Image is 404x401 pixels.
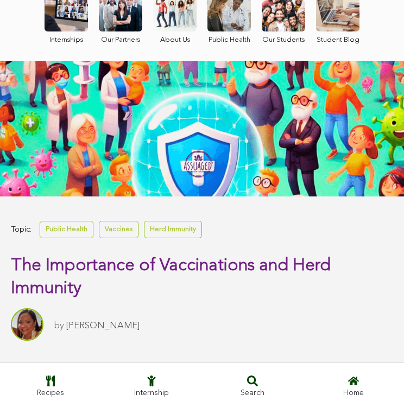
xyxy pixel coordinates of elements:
a: Internship [101,370,202,401]
div: Home [308,386,399,400]
iframe: Chat Widget [350,322,404,374]
a: Home [303,370,404,401]
div: Search [207,386,298,400]
span: Topic: [11,222,31,237]
a: [PERSON_NAME] [66,321,140,330]
span: by [54,321,64,330]
div: Recipes [5,386,96,400]
a: Vaccines [99,221,138,238]
a: Herd Immunity [144,221,202,238]
img: Jaime Persaud-Thomas [11,308,43,341]
a: Search [202,370,303,401]
div: Internship [106,386,197,400]
span: The Importance of Vaccinations and Herd Immunity [11,257,331,297]
a: Public Health [40,221,93,238]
